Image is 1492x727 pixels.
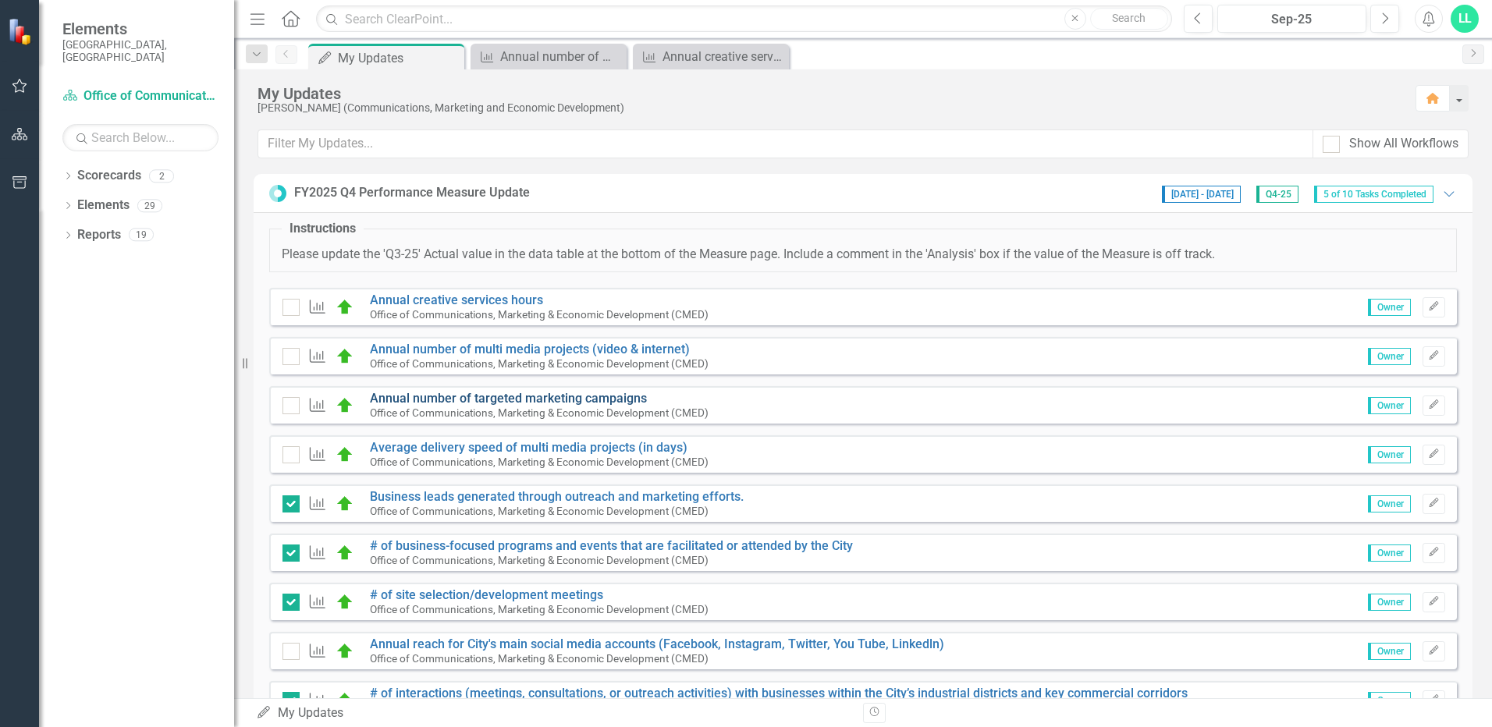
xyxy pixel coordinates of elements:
[663,47,785,66] div: Annual creative services hours
[137,199,162,212] div: 29
[129,229,154,242] div: 19
[1368,495,1411,512] span: Owner
[316,5,1172,33] input: Search ClearPoint...
[77,197,130,215] a: Elements
[336,593,354,612] img: On Track (80% or higher)
[1217,5,1366,33] button: Sep-25
[370,342,690,356] a: Annual number of multi media projects (video & internet)
[258,129,1313,158] input: Filter My Updates...
[474,47,623,66] a: Annual number of multi media projects (video & internet)
[370,652,709,665] small: Office of Communications, Marketing & Economic Development (CMED)
[370,440,687,455] a: Average delivery speed of multi media projects (in days)
[1256,186,1298,203] span: Q4-25
[370,686,1188,700] a: # of interactions (meetings, consultations, or outreach activities) with businesses within the Ci...
[370,456,709,468] small: Office of Communications, Marketing & Economic Development (CMED)
[8,17,35,44] img: ClearPoint Strategy
[336,691,354,710] img: On Track (80% or higher)
[1368,544,1411,562] span: Owner
[149,169,174,183] div: 2
[336,396,354,415] img: On Track (80% or higher)
[370,293,543,307] a: Annual creative services hours
[637,47,785,66] a: Annual creative services hours
[258,102,1400,114] div: [PERSON_NAME] (Communications, Marketing and Economic Development)
[370,391,647,406] a: Annual number of targeted marketing campaigns
[336,495,354,513] img: On Track (80% or higher)
[258,85,1400,102] div: My Updates
[370,587,603,602] a: # of site selection/development meetings
[62,38,218,64] small: [GEOGRAPHIC_DATA], [GEOGRAPHIC_DATA]
[336,642,354,661] img: On Track (80% or higher)
[1368,397,1411,414] span: Owner
[370,357,709,370] small: Office of Communications, Marketing & Economic Development (CMED)
[1368,348,1411,365] span: Owner
[370,603,709,615] small: Office of Communications, Marketing & Economic Development (CMED)
[336,445,354,464] img: On Track (80% or higher)
[77,226,121,244] a: Reports
[62,124,218,151] input: Search Below...
[1223,10,1361,29] div: Sep-25
[1368,692,1411,709] span: Owner
[370,489,744,504] a: Business leads generated through outreach and marketing efforts.
[1451,5,1479,33] button: LL
[370,505,709,517] small: Office of Communications, Marketing & Economic Development (CMED)
[1368,446,1411,463] span: Owner
[77,167,141,185] a: Scorecards
[1314,186,1433,203] span: 5 of 10 Tasks Completed
[336,347,354,366] img: On Track (80% or higher)
[336,298,354,317] img: On Track (80% or higher)
[370,637,944,651] a: Annual reach for City's main social media accounts (Facebook, Instagram, Twitter, You Tube, Linke...
[294,184,530,202] div: FY2025 Q4 Performance Measure Update
[256,704,851,722] div: My Updates
[336,544,354,562] img: On Track (80% or higher)
[370,538,853,553] a: # of business-focused programs and events that are facilitated or attended by the City
[338,48,460,68] div: My Updates
[500,47,623,66] div: Annual number of multi media projects (video & internet)
[1162,186,1241,203] span: [DATE] - [DATE]
[62,87,218,105] a: Office of Communications, Marketing & Economic Development (CMED)
[370,308,709,321] small: Office of Communications, Marketing & Economic Development (CMED)
[282,246,1444,264] p: Please update the 'Q3-25' Actual value in the data table at the bottom of the Measure page. Inclu...
[282,220,364,238] legend: Instructions
[370,406,709,419] small: Office of Communications, Marketing & Economic Development (CMED)
[1349,135,1458,153] div: Show All Workflows
[1368,643,1411,660] span: Owner
[1368,299,1411,316] span: Owner
[1368,594,1411,611] span: Owner
[370,554,709,566] small: Office of Communications, Marketing & Economic Development (CMED)
[62,20,218,38] span: Elements
[1090,8,1168,30] button: Search
[1112,12,1146,24] span: Search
